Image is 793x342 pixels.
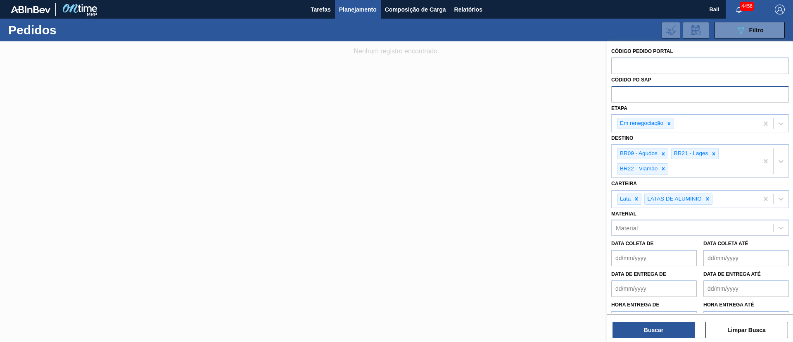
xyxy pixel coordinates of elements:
label: Data coleta de [611,241,653,246]
input: dd/mm/yyyy [703,280,789,297]
div: LATAS DE ALUMINIO [645,194,703,204]
label: Códido PO SAP [611,77,651,83]
label: Material [611,211,636,217]
div: BR21 - Lages [672,148,710,159]
div: Lata [617,194,632,204]
div: Importar Negociações dos Pedidos [662,22,680,38]
label: Destino [611,135,633,141]
label: Data de Entrega de [611,271,666,277]
div: Solicitação de Revisão de Pedidos [683,22,709,38]
span: Tarefas [311,5,331,14]
input: dd/mm/yyyy [703,250,789,266]
input: dd/mm/yyyy [611,280,697,297]
label: Etapa [611,105,627,111]
div: BR22 - Viamão [617,164,659,174]
h1: Pedidos [8,25,132,35]
label: Hora entrega de [611,299,697,311]
input: dd/mm/yyyy [611,250,697,266]
button: Filtro [715,22,785,38]
span: Composição de Carga [385,5,446,14]
span: Planejamento [339,5,377,14]
span: Relatórios [454,5,482,14]
label: Data de Entrega até [703,271,761,277]
label: Data coleta até [703,241,748,246]
span: Filtro [749,27,764,33]
button: Notificações [726,4,752,15]
label: Hora entrega até [703,299,789,311]
div: Material [616,225,638,232]
img: TNhmsLtSVTkK8tSr43FrP2fwEKptu5GPRR3wAAAABJRU5ErkJggg== [11,6,50,13]
label: Código Pedido Portal [611,48,673,54]
div: Em renegociação [617,118,665,129]
img: Logout [775,5,785,14]
span: 4456 [740,2,754,11]
label: Carteira [611,181,637,187]
div: BR09 - Agudos [617,148,659,159]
